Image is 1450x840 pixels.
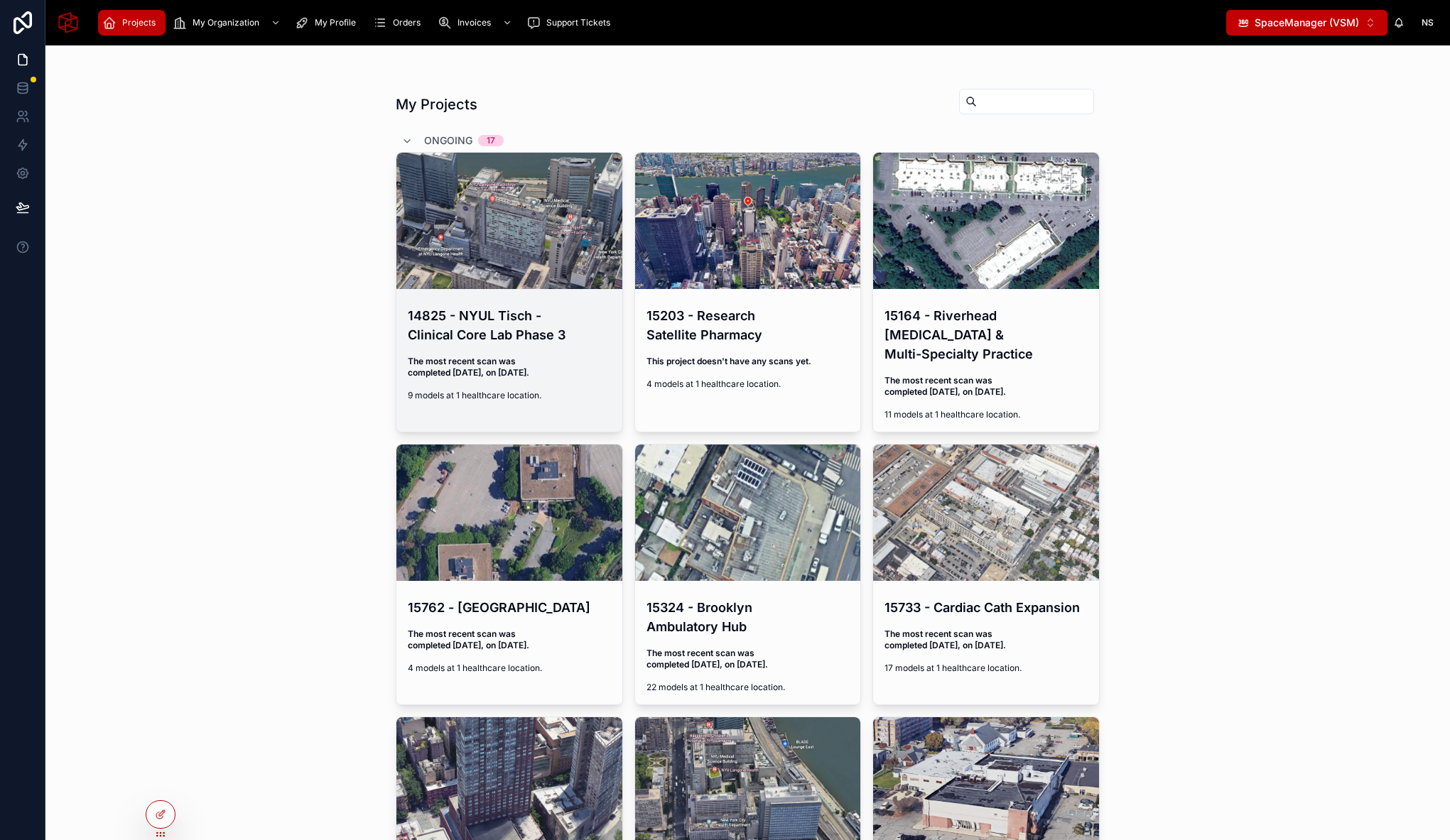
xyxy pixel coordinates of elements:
[635,444,861,581] div: Screenshot-2025-04-15-at-1.43.11-PM.png
[393,17,421,28] span: Orders
[408,662,611,674] span: 4 models at 1 healthcare location.
[168,10,288,36] a: My Organization
[873,444,1099,581] div: Screen-Shot-Jun-27-2023-from-VSS.png
[408,390,611,401] span: 9 models at 1 healthcare location.
[884,375,1006,397] strong: The most recent scan was completed [DATE], on [DATE].
[396,152,623,432] a: 14825 - NYUL Tisch - Clinical Core Lab Phase 3The most recent scan was completed [DATE], on [DATE...
[458,17,491,28] span: Invoices
[646,648,768,670] strong: The most recent scan was completed [DATE], on [DATE].
[408,306,611,344] h4: 14825 - NYUL Tisch - Clinical Core Lab Phase 3
[487,135,495,146] div: 17
[884,598,1088,617] h4: 15733 - Cardiac Cath Expansion
[424,133,472,148] span: Ongoing
[1226,10,1387,36] button: Select Button
[522,10,620,36] a: Support Tickets
[884,628,1006,650] strong: The most recent scan was completed [DATE], on [DATE].
[872,444,1100,705] a: 15733 - Cardiac Cath ExpansionThe most recent scan was completed [DATE], on [DATE].17 models at 1...
[646,356,811,366] strong: This project doesn't have any scans yet.
[634,444,862,705] a: 15324 - Brooklyn Ambulatory HubThe most recent scan was completed [DATE], on [DATE].22 models at ...
[635,153,861,289] div: 240-East-38th-Street-Landscape.jpeg
[396,444,623,705] a: 15762 - [GEOGRAPHIC_DATA]The most recent scan was completed [DATE], on [DATE].4 models at 1 healt...
[57,11,80,34] img: App logo
[1255,16,1359,30] span: SpaceManager (VSM)
[646,306,850,344] h4: 15203 - Research Satellite Pharmacy
[396,444,622,581] div: Screenshot-2025-04-15-at-1.50.43-PM.png
[873,153,1099,289] div: Screenshot-2025-04-22-at-11.34.19-AM.png
[433,10,519,36] a: Invoices
[98,10,166,36] a: Projects
[646,682,850,693] span: 22 models at 1 healthcare location.
[646,598,850,636] h4: 15324 - Brooklyn Ambulatory Hub
[122,17,156,28] span: Projects
[884,409,1088,420] span: 11 models at 1 healthcare location.
[369,10,431,36] a: Orders
[646,378,850,390] span: 4 models at 1 healthcare location.
[1422,17,1434,28] span: NS
[315,17,356,28] span: My Profile
[291,10,366,36] a: My Profile
[396,94,477,114] h1: My Projects
[91,7,1226,38] div: scrollable content
[884,306,1088,364] h4: 15164 - Riverhead [MEDICAL_DATA] & Multi-Specialty Practice
[872,152,1100,432] a: 15164 - Riverhead [MEDICAL_DATA] & Multi-Specialty PracticeThe most recent scan was completed [DA...
[408,598,611,617] h4: 15762 - [GEOGRAPHIC_DATA]
[408,356,529,378] strong: The most recent scan was completed [DATE], on [DATE].
[396,153,622,289] div: Jan-11-Screenshot-from-VirtualSpace.png
[408,628,529,650] strong: The most recent scan was completed [DATE], on [DATE].
[193,17,259,28] span: My Organization
[634,152,862,432] a: 15203 - Research Satellite PharmacyThis project doesn't have any scans yet.4 models at 1 healthca...
[884,662,1088,674] span: 17 models at 1 healthcare location.
[546,17,610,28] span: Support Tickets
